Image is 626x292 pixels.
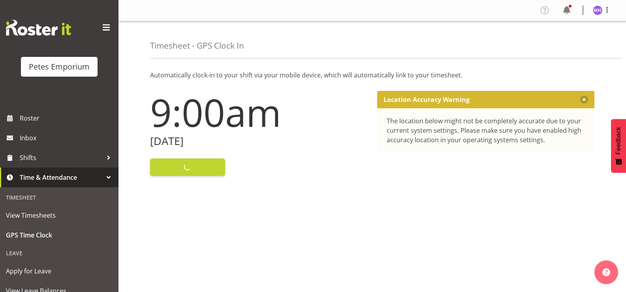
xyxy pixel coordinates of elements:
[611,119,626,173] button: Feedback - Show survey
[602,268,610,276] img: help-xxl-2.png
[6,265,113,277] span: Apply for Leave
[387,116,585,145] div: The location below might not be completely accurate due to your current system settings. Please m...
[150,135,368,147] h2: [DATE]
[383,96,470,104] p: Location Accuracy Warning
[20,171,103,183] span: Time & Attendance
[150,70,594,80] p: Automatically clock-in to your shift via your mobile device, which will automatically link to you...
[150,91,368,134] h1: 9:00am
[20,112,115,124] span: Roster
[593,6,602,15] img: mackenzie-halford4471.jpg
[2,189,117,205] div: Timesheet
[6,209,113,221] span: View Timesheets
[2,205,117,225] a: View Timesheets
[20,152,103,164] span: Shifts
[20,132,115,144] span: Inbox
[6,229,113,241] span: GPS Time Clock
[2,245,117,261] div: Leave
[615,127,622,154] span: Feedback
[6,20,71,36] img: Rosterit website logo
[150,41,244,50] h4: Timesheet - GPS Clock In
[2,261,117,281] a: Apply for Leave
[2,225,117,245] a: GPS Time Clock
[29,61,90,73] div: Petes Emporium
[580,96,588,104] button: Close message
